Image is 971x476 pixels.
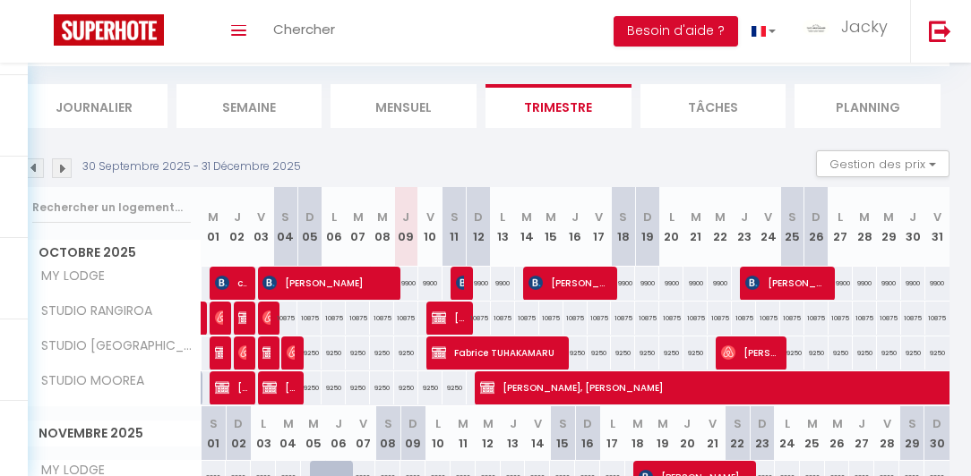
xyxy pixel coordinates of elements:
[426,208,434,225] abbr: V
[691,208,701,225] abbr: M
[25,302,157,321] span: STUDIO RANGIROA
[370,187,394,267] th: 08
[297,371,322,404] div: 9250
[925,267,950,300] div: 9900
[408,415,417,432] abbr: D
[326,406,351,461] th: 06
[807,415,818,432] abbr: M
[899,406,924,461] th: 29
[925,302,950,335] div: 10875
[25,336,204,356] span: STUDIO [GEOGRAPHIC_DATA]
[394,371,418,404] div: 9250
[370,302,394,335] div: 10875
[476,406,501,461] th: 12
[635,187,659,267] th: 19
[25,267,109,286] span: MY LODGE
[297,302,322,335] div: 10875
[539,302,563,335] div: 10875
[924,406,950,461] th: 30
[877,302,901,335] div: 10875
[804,336,829,370] div: 9250
[176,84,322,128] li: Semaine
[614,16,738,47] button: Besoin d'aide ?
[262,336,271,370] span: [PERSON_NAME], [PERSON_NAME]
[877,187,901,267] th: 29
[756,187,780,267] th: 24
[22,421,201,446] span: Novembre 2025
[301,406,326,461] th: 05
[435,415,441,432] abbr: L
[675,406,700,461] th: 20
[249,187,273,267] th: 03
[394,267,418,300] div: 9900
[588,187,612,267] th: 17
[443,371,467,404] div: 9250
[683,267,708,300] div: 9900
[600,406,625,461] th: 17
[491,187,515,267] th: 13
[812,208,821,225] abbr: D
[483,415,494,432] abbr: M
[456,266,464,300] span: [PERSON_NAME]
[901,336,925,370] div: 9250
[563,336,588,370] div: 9250
[732,187,756,267] th: 23
[215,336,223,370] span: [PERSON_NAME], [PERSON_NAME]
[732,302,756,335] div: 10875
[276,406,301,461] th: 04
[775,406,800,461] th: 24
[525,406,550,461] th: 14
[829,336,853,370] div: 9250
[400,406,425,461] th: 09
[335,415,342,432] abbr: J
[659,267,683,300] div: 9900
[635,267,659,300] div: 9900
[370,336,394,370] div: 9250
[925,187,950,267] th: 31
[528,266,609,300] span: [PERSON_NAME]
[82,158,301,175] p: 30 Septembre 2025 - 31 Décembre 2025
[611,302,635,335] div: 10875
[635,302,659,335] div: 10875
[215,266,247,300] span: courroux maxime
[901,302,925,335] div: 10875
[238,301,246,335] span: Raihiti TAVAEARII, Pearl [PERSON_NAME] HEREVERI [PERSON_NAME]
[750,406,775,461] th: 23
[384,415,392,432] abbr: S
[883,415,891,432] abbr: V
[215,370,247,404] span: [PERSON_NAME], Hereiti TEMAURI
[210,415,218,432] abbr: S
[756,302,780,335] div: 10875
[215,301,223,335] span: [PERSON_NAME]
[803,20,829,35] img: ...
[550,406,575,461] th: 15
[546,208,556,225] abbr: M
[640,84,786,128] li: Tâches
[467,187,491,267] th: 12
[683,336,708,370] div: 9250
[202,406,227,461] th: 01
[816,150,950,177] button: Gestion des prix
[202,187,226,267] th: 01
[25,371,149,391] span: STUDIO MOOREA
[932,415,941,432] abbr: D
[841,15,888,38] span: Jacky
[273,302,297,335] div: 10875
[305,208,314,225] abbr: D
[741,208,748,225] abbr: J
[575,406,600,461] th: 16
[829,187,853,267] th: 27
[683,302,708,335] div: 10875
[611,187,635,267] th: 18
[225,187,249,267] th: 02
[539,187,563,267] th: 15
[659,187,683,267] th: 20
[467,267,491,300] div: 9900
[563,302,588,335] div: 10875
[500,208,505,225] abbr: L
[234,415,243,432] abbr: D
[669,208,675,225] abbr: L
[683,415,691,432] abbr: J
[853,302,877,335] div: 10875
[297,187,322,267] th: 05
